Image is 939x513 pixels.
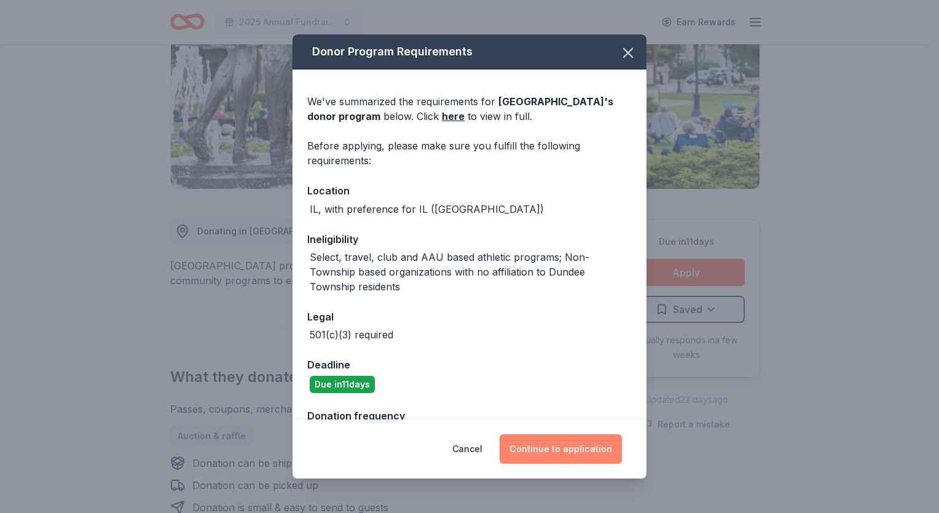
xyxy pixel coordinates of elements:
div: IL, with preference for IL ([GEOGRAPHIC_DATA]) [310,202,544,217]
div: Ineligibility [307,231,632,247]
div: Due in 11 days [310,376,375,393]
button: Continue to application [500,434,622,464]
div: Donation frequency [307,408,632,424]
div: 501(c)(3) required [310,327,393,342]
div: Legal [307,309,632,325]
div: We've summarized the requirements for below. Click to view in full. [307,94,632,124]
a: here [442,109,465,124]
div: Before applying, please make sure you fulfill the following requirements: [307,138,632,168]
div: Location [307,183,632,199]
div: Deadline [307,357,632,373]
div: Donor Program Requirements [293,34,646,70]
div: Select, travel, club and AAU based athletic programs; Non-Township based organizations with no af... [310,250,632,294]
button: Cancel [452,434,482,464]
